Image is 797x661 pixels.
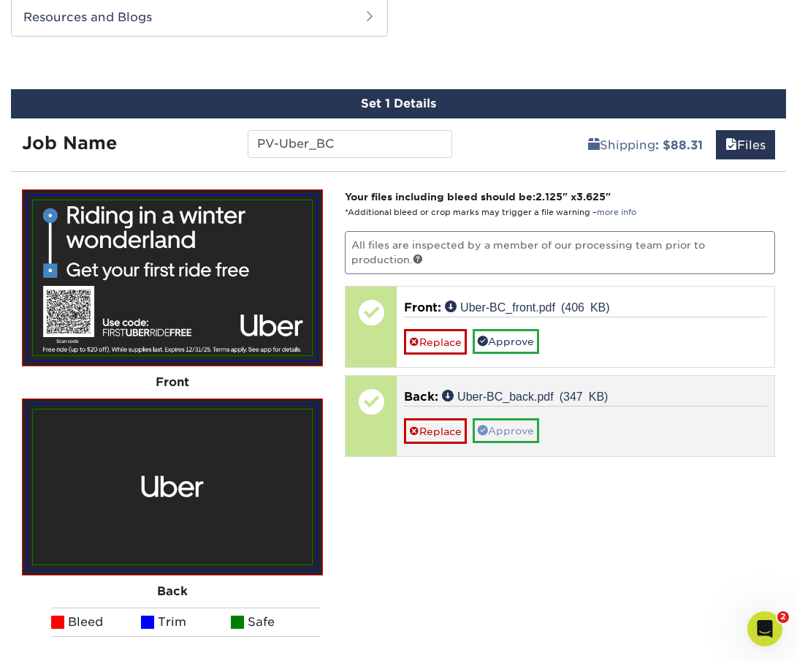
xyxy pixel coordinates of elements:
span: 2 [777,611,789,623]
iframe: Intercom live chat [747,611,782,646]
li: Safe [231,608,321,637]
li: Bleed [51,608,141,637]
span: 3.625 [576,191,606,203]
a: more info [597,208,636,217]
span: Front: [404,301,441,314]
strong: Job Name [22,132,117,154]
div: Set 1 Details [11,89,786,118]
a: Shipping: $88.31 [579,130,712,159]
a: Uber-BC_front.pdf (406 KB) [445,301,610,312]
input: Enter a job name [248,130,451,158]
a: Approve [473,329,539,354]
a: Replace [404,418,467,444]
small: *Additional bleed or crop marks may trigger a file warning – [345,208,636,217]
div: Back [22,575,323,608]
a: Files [716,130,775,159]
li: Trim [141,608,231,637]
span: 2.125 [535,191,563,203]
span: shipping [588,138,600,152]
strong: Your files including bleed should be: " x " [345,191,611,203]
a: Replace [404,329,467,355]
p: All files are inspected by a member of our processing team prior to production. [345,231,775,274]
span: Back: [404,390,438,404]
span: files [725,138,737,152]
a: Uber-BC_back.pdf (347 KB) [442,390,608,401]
b: : $88.31 [655,138,703,152]
div: Front [22,366,323,399]
a: Approve [473,418,539,443]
